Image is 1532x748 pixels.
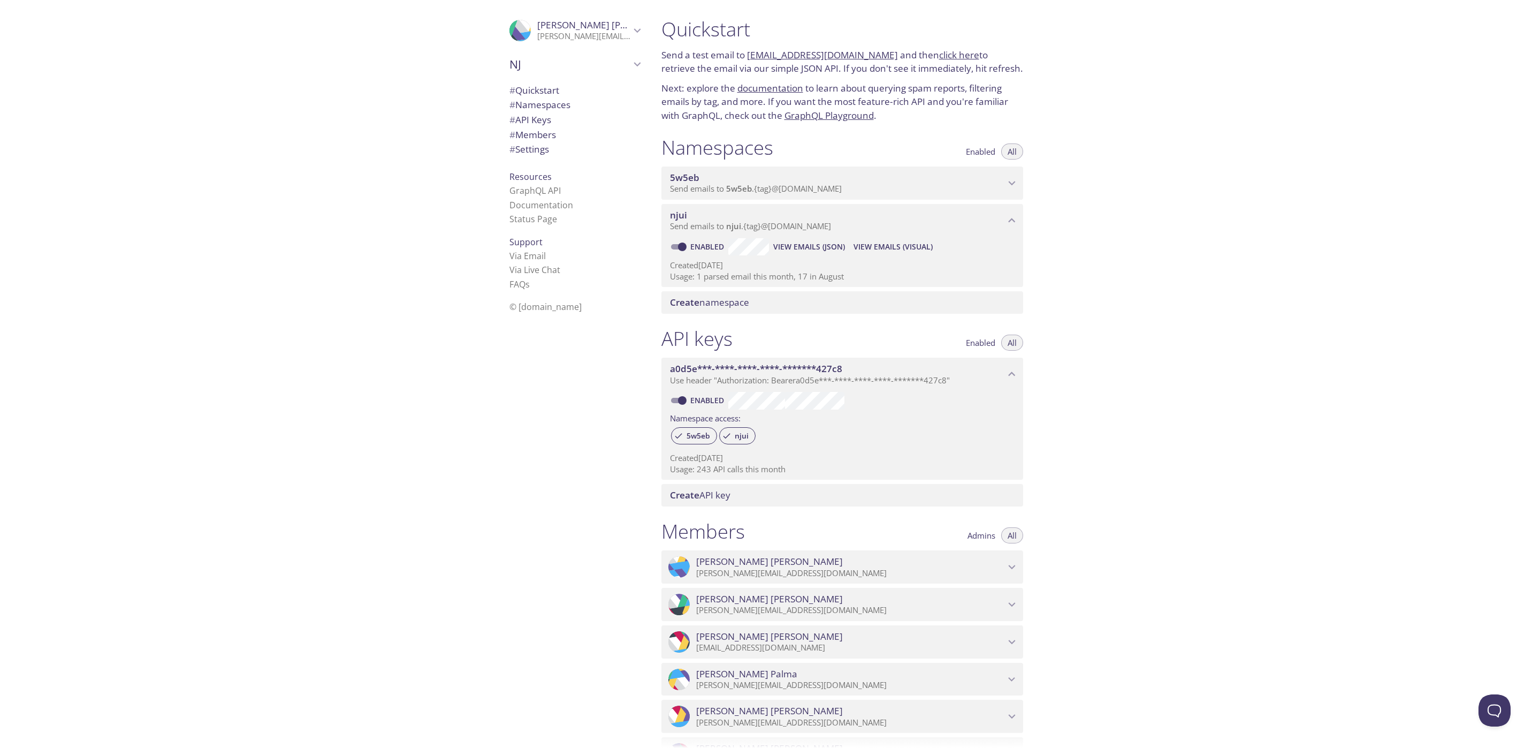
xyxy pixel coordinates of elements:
[509,84,559,96] span: Quickstart
[501,112,649,127] div: API Keys
[661,663,1023,696] div: Julio Palma
[661,484,1023,507] div: Create API Key
[670,221,831,231] span: Send emails to . {tag} @[DOMAIN_NAME]
[661,48,1023,75] p: Send a test email to and then to retrieve the email via our simple JSON API. If you don't see it ...
[726,183,752,194] span: 5w5eb
[670,271,1015,282] p: Usage: 1 parsed email this month, 17 in August
[501,83,649,98] div: Quickstart
[501,50,649,78] div: NJ
[509,185,561,197] a: GraphQL API
[696,605,1005,616] p: [PERSON_NAME][EMAIL_ADDRESS][DOMAIN_NAME]
[501,127,649,142] div: Members
[509,57,630,72] span: NJ
[509,99,570,111] span: Namespaces
[696,705,843,717] span: [PERSON_NAME] [PERSON_NAME]
[661,625,1023,659] div: Kaitlyn Conway
[1478,694,1511,727] iframe: Help Scout Beacon - Open
[689,241,728,252] a: Enabled
[689,395,728,405] a: Enabled
[501,142,649,157] div: Team Settings
[773,240,845,253] span: View Emails (JSON)
[696,631,843,643] span: [PERSON_NAME] [PERSON_NAME]
[509,143,515,155] span: #
[509,114,551,126] span: API Keys
[670,410,741,425] label: Namespace access:
[849,238,937,255] button: View Emails (Visual)
[747,49,898,61] a: [EMAIL_ADDRESS][DOMAIN_NAME]
[661,167,1023,200] div: 5w5eb namespace
[661,550,1023,584] div: Jeff Landfried
[939,49,979,61] a: click here
[501,97,649,112] div: Namespaces
[1001,143,1023,160] button: All
[959,143,1002,160] button: Enabled
[661,588,1023,621] div: Melissa Rossi
[509,199,573,211] a: Documentation
[661,204,1023,237] div: njui namespace
[670,296,749,308] span: namespace
[509,129,515,141] span: #
[661,700,1023,733] div: Justin Gustafson
[509,301,582,313] span: © [DOMAIN_NAME]
[670,183,842,194] span: Send emails to . {tag} @[DOMAIN_NAME]
[959,335,1002,351] button: Enabled
[501,13,649,48] div: Lisa Mirabile
[696,643,1005,653] p: [EMAIL_ADDRESS][DOMAIN_NAME]
[670,209,687,221] span: njui
[670,452,1015,464] p: Created [DATE]
[509,114,515,126] span: #
[719,427,756,444] div: njui
[670,296,699,308] span: Create
[509,171,552,183] span: Resources
[509,278,530,290] a: FAQ
[525,278,530,290] span: s
[696,568,1005,579] p: [PERSON_NAME][EMAIL_ADDRESS][DOMAIN_NAME]
[509,213,557,225] a: Status Page
[661,327,733,351] h1: API keys
[784,109,874,122] a: GraphQL Playground
[661,17,1023,41] h1: Quickstart
[696,593,843,605] span: [PERSON_NAME] [PERSON_NAME]
[671,427,717,444] div: 5w5eb
[696,717,1005,728] p: [PERSON_NAME][EMAIL_ADDRESS][DOMAIN_NAME]
[680,431,717,441] span: 5w5eb
[661,81,1023,123] p: Next: explore the to learn about querying spam reports, filtering emails by tag, and more. If you...
[670,171,699,184] span: 5w5eb
[670,489,699,501] span: Create
[509,84,515,96] span: #
[509,99,515,111] span: #
[853,240,933,253] span: View Emails (Visual)
[661,519,745,543] h1: Members
[696,680,1005,691] p: [PERSON_NAME][EMAIL_ADDRESS][DOMAIN_NAME]
[670,489,730,501] span: API key
[537,19,684,31] span: [PERSON_NAME] [PERSON_NAME]
[737,82,803,94] a: documentation
[696,668,797,680] span: [PERSON_NAME] Palma
[509,250,546,262] a: Via Email
[696,556,843,568] span: [PERSON_NAME] [PERSON_NAME]
[509,236,543,248] span: Support
[509,264,560,276] a: Via Live Chat
[728,431,755,441] span: njui
[1001,527,1023,543] button: All
[670,260,1015,271] p: Created [DATE]
[661,291,1023,314] div: Create namespace
[509,143,549,155] span: Settings
[1001,335,1023,351] button: All
[537,31,630,42] p: [PERSON_NAME][EMAIL_ADDRESS][DOMAIN_NAME]
[769,238,849,255] button: View Emails (JSON)
[509,129,556,141] span: Members
[961,527,1002,543] button: Admins
[670,464,1015,475] p: Usage: 243 API calls this month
